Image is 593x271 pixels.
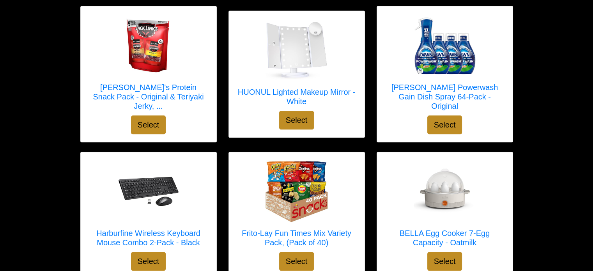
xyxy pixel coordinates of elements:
button: Select [427,252,462,271]
h5: BELLA Egg Cooker 7-Egg Capacity - Oatmilk [385,228,505,247]
a: Harburfine Wireless Keyboard Mouse Combo 2-Pack - Black Harburfine Wireless Keyboard Mouse Combo ... [89,160,209,252]
a: BELLA Egg Cooker 7-Egg Capacity - Oatmilk BELLA Egg Cooker 7-Egg Capacity - Oatmilk [385,160,505,252]
h5: Harburfine Wireless Keyboard Mouse Combo 2-Pack - Black [89,228,209,247]
img: Harburfine Wireless Keyboard Mouse Combo 2-Pack - Black [117,160,180,222]
a: Dawn Powerwash Gain Dish Spray 64-Pack - Original [PERSON_NAME] Powerwash Gain Dish Spray 64-Pack... [385,14,505,115]
button: Select [131,115,166,134]
img: Frito-Lay Fun Times Mix Variety Pack, (Pack of 40) [266,160,328,222]
img: BELLA Egg Cooker 7-Egg Capacity - Oatmilk [414,160,476,222]
h5: [PERSON_NAME] Powerwash Gain Dish Spray 64-Pack - Original [385,83,505,111]
a: Frito-Lay Fun Times Mix Variety Pack, (Pack of 40) Frito-Lay Fun Times Mix Variety Pack, (Pack of... [237,160,357,252]
h5: [PERSON_NAME]'s Protein Snack Pack - Original & Teriyaki Jerky, ... [89,83,209,111]
h5: HUONUL Lighted Makeup Mirror - White [237,87,357,106]
button: Select [427,115,462,134]
h5: Frito-Lay Fun Times Mix Variety Pack, (Pack of 40) [237,228,357,247]
img: HUONUL Lighted Makeup Mirror - White [266,19,328,81]
button: Select [279,111,314,129]
img: Jack Link's Protein Snack Pack - Original & Teriyaki Jerky, 1.25 Oz (Pack of 11) [117,14,180,76]
a: Jack Link's Protein Snack Pack - Original & Teriyaki Jerky, 1.25 Oz (Pack of 11) [PERSON_NAME]'s ... [89,14,209,115]
a: HUONUL Lighted Makeup Mirror - White HUONUL Lighted Makeup Mirror - White [237,19,357,111]
button: Select [279,252,314,271]
button: Select [131,252,166,271]
img: Dawn Powerwash Gain Dish Spray 64-Pack - Original [414,14,476,76]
